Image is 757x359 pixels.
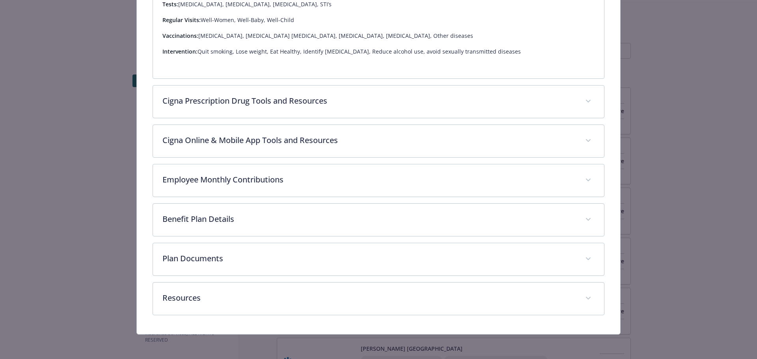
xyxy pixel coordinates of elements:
div: Benefit Plan Details [153,204,604,236]
p: Quit smoking, Lose weight, Eat Healthy, Identify [MEDICAL_DATA], Reduce alcohol use, avoid sexual... [162,47,595,56]
strong: Vaccinations: [162,32,198,39]
strong: Intervention: [162,48,198,55]
div: Cigna Online & Mobile App Tools and Resources [153,125,604,157]
div: Employee Monthly Contributions [153,164,604,197]
p: Plan Documents [162,253,576,264]
p: Employee Monthly Contributions [162,174,576,186]
p: Well-Women, Well-Baby, Well-Child [162,15,595,25]
p: Benefit Plan Details [162,213,576,225]
p: Cigna Online & Mobile App Tools and Resources [162,134,576,146]
strong: Tests: [162,0,178,8]
div: Plan Documents [153,243,604,275]
strong: Regular Visits: [162,16,201,24]
p: Resources [162,292,576,304]
p: Cigna Prescription Drug Tools and Resources [162,95,576,107]
div: Resources [153,283,604,315]
div: Cigna Prescription Drug Tools and Resources [153,86,604,118]
p: [MEDICAL_DATA], [MEDICAL_DATA] [MEDICAL_DATA], [MEDICAL_DATA], [MEDICAL_DATA], Other diseases [162,31,595,41]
